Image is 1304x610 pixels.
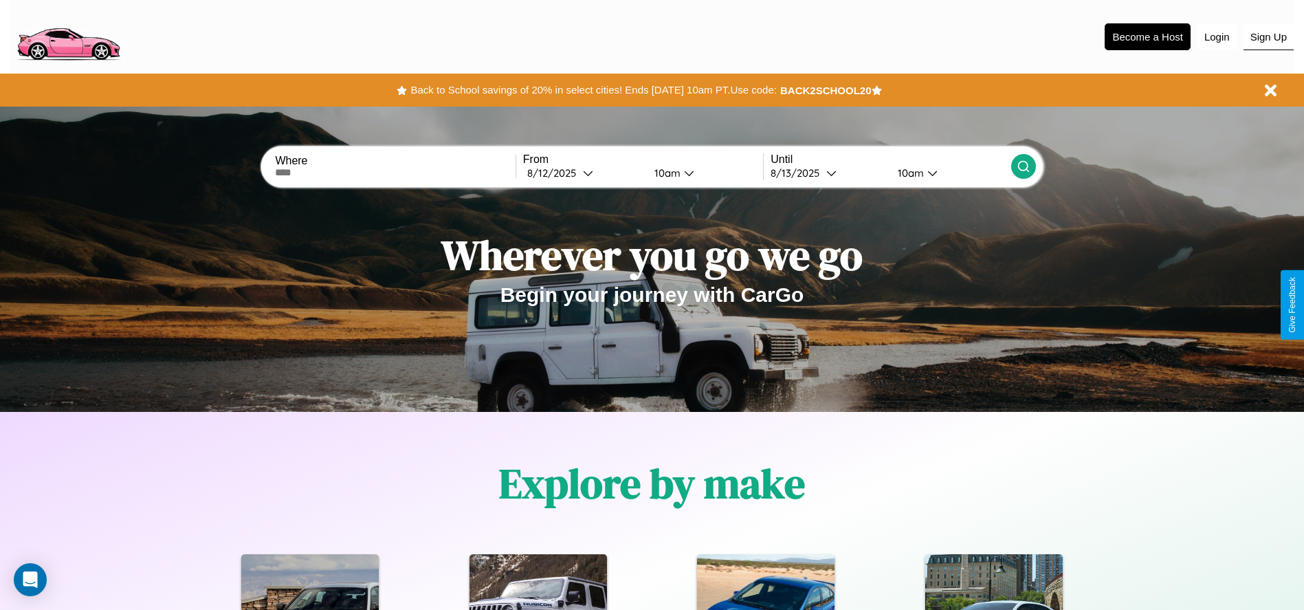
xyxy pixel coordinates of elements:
div: Open Intercom Messenger [14,563,47,596]
div: 8 / 13 / 2025 [771,166,826,179]
button: 8/12/2025 [523,166,643,180]
button: Login [1197,24,1237,50]
div: Give Feedback [1288,277,1297,333]
b: BACK2SCHOOL20 [780,85,872,96]
h1: Explore by make [499,455,805,512]
button: 10am [887,166,1011,180]
div: 10am [648,166,684,179]
button: Sign Up [1244,24,1294,50]
button: 10am [643,166,764,180]
div: 10am [891,166,927,179]
button: Become a Host [1105,23,1191,50]
label: From [523,153,763,166]
label: Until [771,153,1010,166]
label: Where [275,155,515,167]
div: 8 / 12 / 2025 [527,166,583,179]
button: Back to School savings of 20% in select cities! Ends [DATE] 10am PT.Use code: [407,80,780,100]
img: logo [10,7,126,64]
